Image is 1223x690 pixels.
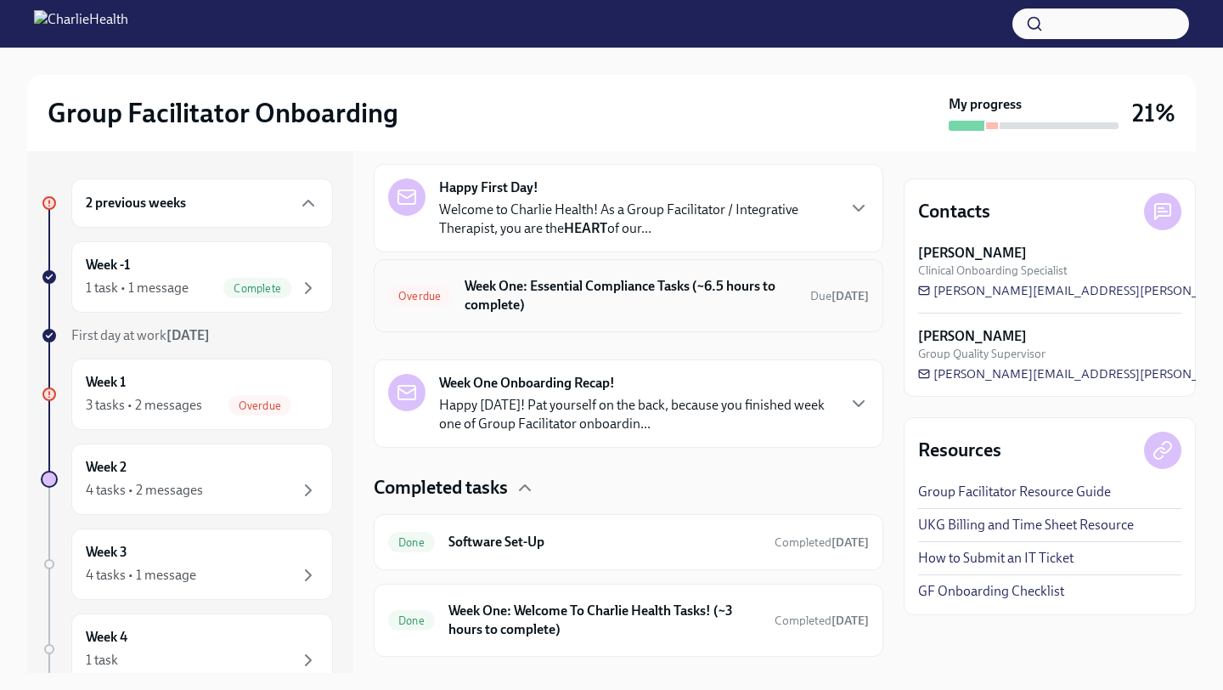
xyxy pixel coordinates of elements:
strong: My progress [949,95,1022,114]
h6: Week 3 [86,543,127,562]
h6: Software Set-Up [448,533,761,551]
h3: 21% [1132,98,1175,128]
h4: Contacts [918,199,990,224]
h6: Week 2 [86,458,127,477]
span: Completed [775,614,869,628]
strong: [PERSON_NAME] [918,327,1027,346]
img: CharlieHealth [34,10,128,37]
strong: Happy First Day! [439,178,538,197]
strong: Week One Onboarding Recap! [439,374,615,393]
h4: Completed tasks [374,475,508,501]
div: 2 previous weeks [71,178,333,228]
strong: [DATE] [831,289,869,303]
span: Overdue [388,290,451,303]
h2: Group Facilitator Onboarding [48,96,398,130]
a: Week 13 tasks • 2 messagesOverdue [41,359,333,430]
a: Week -11 task • 1 messageComplete [41,241,333,313]
span: September 25th, 2025 14:22 [775,534,869,551]
span: September 25th, 2025 14:47 [775,613,869,629]
span: Clinical Onboarding Specialist [918,263,1068,279]
a: How to Submit an IT Ticket [918,549,1074,568]
p: Happy [DATE]! Pat yourself on the back, because you finished week one of Group Facilitator onboar... [439,396,835,433]
h6: Week 1 [86,373,126,392]
span: First day at work [71,327,210,343]
strong: [DATE] [831,535,869,550]
h6: Week 4 [86,628,127,647]
a: Week 41 task [41,614,333,685]
h4: Resources [918,438,1001,463]
a: Group Facilitator Resource Guide [918,483,1111,501]
strong: [PERSON_NAME] [918,244,1027,263]
a: UKG Billing and Time Sheet Resource [918,516,1134,534]
div: 3 tasks • 2 messages [86,396,202,415]
p: Welcome to Charlie Health! As a Group Facilitator / Integrative Therapist, you are the of our... [439,201,835,238]
span: Overdue [228,399,291,412]
span: Completed [775,535,869,550]
a: Week 34 tasks • 1 message [41,529,333,600]
strong: HEART [564,220,607,236]
span: Group Quality Supervisor [918,346,1045,362]
a: OverdueWeek One: Essential Compliance Tasks (~6.5 hours to complete)Due[DATE] [388,274,869,318]
a: Week 24 tasks • 2 messages [41,444,333,515]
span: September 30th, 2025 09:00 [810,288,869,304]
a: DoneSoftware Set-UpCompleted[DATE] [388,529,869,556]
div: 4 tasks • 1 message [86,566,196,585]
a: DoneWeek One: Welcome To Charlie Health Tasks! (~3 hours to complete)Completed[DATE] [388,598,869,642]
strong: [DATE] [831,614,869,628]
strong: [DATE] [166,327,210,343]
div: Completed tasks [374,475,883,501]
h6: Week One: Welcome To Charlie Health Tasks! (~3 hours to complete) [448,602,761,639]
a: First day at work[DATE] [41,326,333,345]
span: Complete [223,282,291,295]
h6: 2 previous weeks [86,194,186,212]
a: GF Onboarding Checklist [918,582,1064,601]
span: Due [810,289,869,303]
div: 4 tasks • 2 messages [86,481,203,500]
span: Done [388,614,435,627]
h6: Week -1 [86,256,130,274]
span: Done [388,536,435,549]
h6: Week One: Essential Compliance Tasks (~6.5 hours to complete) [465,277,797,314]
div: 1 task [86,651,118,670]
div: 1 task • 1 message [86,279,189,297]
